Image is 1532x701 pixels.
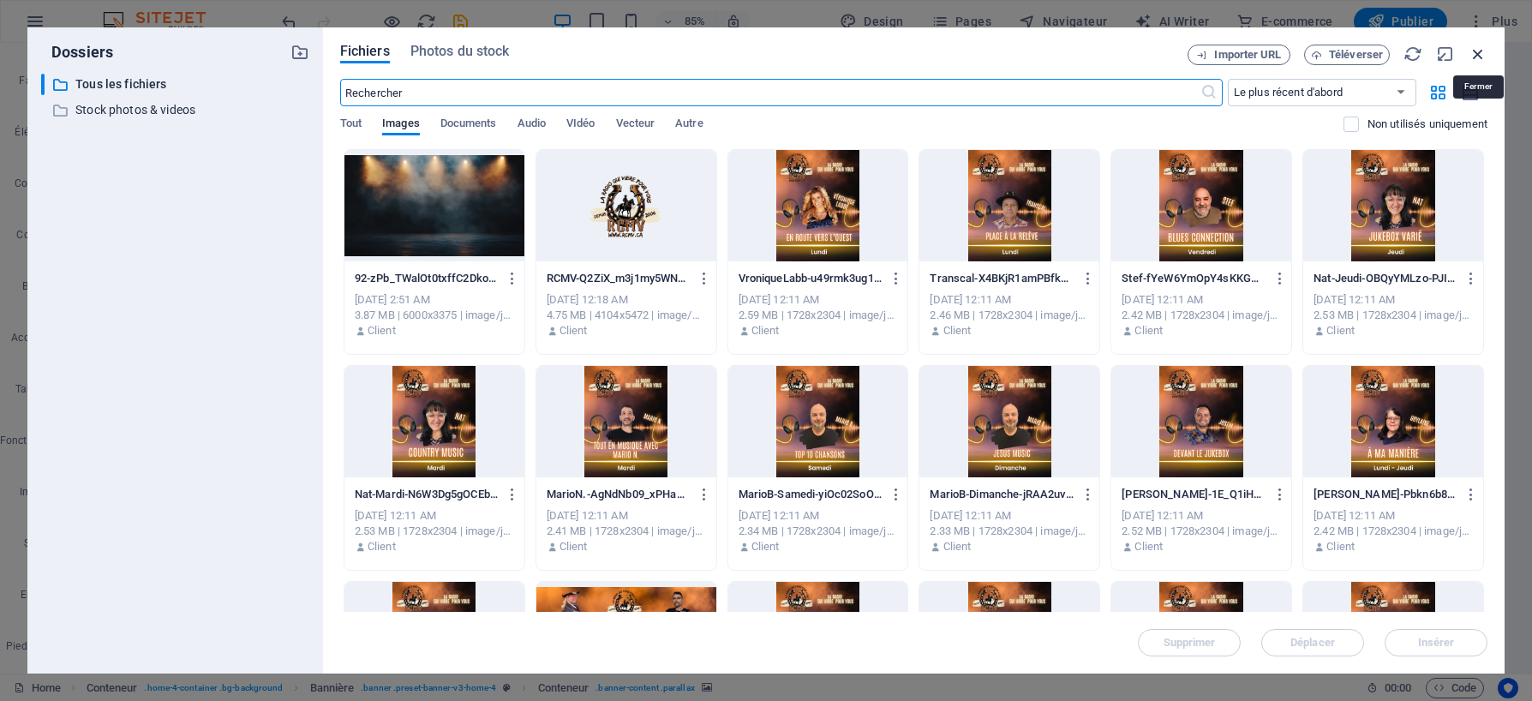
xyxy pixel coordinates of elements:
p: Justin-1E_Q1iHcoWOmYLtxwotNKA.jpg [1122,487,1265,502]
p: Client [943,539,972,554]
p: RCMV-Q2ZiX_m3j1my5WNaEk2Jpw.png [547,271,690,286]
p: Transcal-X4BKjR1amPBfkmfu3SgPPw.jpg [930,271,1073,286]
div: [DATE] 12:11 AM [930,292,1089,308]
p: VroniqueLabb-u49rmk3ug1TKUsE0uVcSdw.jpg [739,271,882,286]
p: Client [1134,323,1163,339]
p: Tous les fichiers [75,75,278,94]
span: Vecteur [616,113,655,137]
p: Affiche uniquement les fichiers non utilisés sur ce site web. Les fichiers ajoutés pendant cette ... [1367,117,1487,132]
div: 2.59 MB | 1728x2304 | image/jpeg [739,308,898,323]
p: Guylaine-ji-Pbkn6b8YEKSoCMKnu-A.jpg [1314,487,1457,502]
i: Réduire [1436,45,1455,63]
span: Documents [440,113,497,137]
div: 2.41 MB | 1728x2304 | image/jpeg [547,524,706,539]
div: [DATE] 12:11 AM [547,508,706,524]
p: Client [560,323,588,339]
span: Images [382,113,420,137]
p: Client [1326,323,1355,339]
p: Client [1134,539,1163,554]
div: [DATE] 12:11 AM [930,508,1089,524]
div: 2.53 MB | 1728x2304 | image/jpeg [355,524,514,539]
p: Client [368,323,396,339]
div: 2.42 MB | 1728x2304 | image/jpeg [1122,308,1281,323]
p: Client [1326,539,1355,554]
p: Client [368,539,396,554]
div: [DATE] 12:18 AM [547,292,706,308]
div: 2.42 MB | 1728x2304 | image/jpeg [1314,524,1473,539]
div: 2.53 MB | 1728x2304 | image/jpeg [1314,308,1473,323]
p: MarioB-Dimanche-jRAA2uvsJ1ArmgAuLHeGig.jpg [930,487,1073,502]
input: Rechercher [340,79,1200,106]
span: Téléverser [1329,50,1383,60]
span: Audio [518,113,546,137]
i: Créer un nouveau dossier [290,43,309,62]
p: MarioB-Samedi-yiOc02SoOLvi5NuP8yMyvA.jpg [739,487,882,502]
div: [DATE] 12:11 AM [739,508,898,524]
div: 2.46 MB | 1728x2304 | image/jpeg [930,308,1089,323]
p: Dossiers [41,41,113,63]
p: MarioN.-AgNdNb09_xPHadtFPokWlA.jpg [547,487,690,502]
p: Client [751,539,780,554]
p: Stock photos & videos [75,100,278,120]
div: [DATE] 12:11 AM [1314,292,1473,308]
div: [DATE] 12:11 AM [1122,508,1281,524]
div: [DATE] 12:11 AM [739,292,898,308]
span: Autre [675,113,703,137]
p: Stef-fYeW6YmOpY4sKKGH3QQUpg.jpg [1122,271,1265,286]
button: Importer URL [1188,45,1290,65]
p: Nat-Mardi-N6W3Dg5gOCEbU8yyaVbn5w.jpg [355,487,498,502]
span: Photos du stock [410,41,510,62]
span: Tout [340,113,362,137]
span: Fichiers [340,41,390,62]
div: [DATE] 12:11 AM [1122,292,1281,308]
div: [DATE] 12:11 AM [355,508,514,524]
span: VIdéo [566,113,595,137]
p: Client [560,539,588,554]
div: ​ [41,74,45,95]
i: Actualiser [1403,45,1422,63]
p: 92-zPb_TWalOt0txffC2Dkogw.jpg [355,271,498,286]
span: Importer URL [1214,50,1281,60]
div: 3.87 MB | 6000x3375 | image/jpeg [355,308,514,323]
div: 2.34 MB | 1728x2304 | image/jpeg [739,524,898,539]
div: 2.52 MB | 1728x2304 | image/jpeg [1122,524,1281,539]
div: Stock photos & videos [41,99,309,121]
div: [DATE] 2:51 AM [355,292,514,308]
div: 4.75 MB | 4104x5472 | image/png [547,308,706,323]
p: Client [751,323,780,339]
div: 2.33 MB | 1728x2304 | image/jpeg [930,524,1089,539]
p: Nat-Jeudi-OBQyYMLzo-PJIhFiX8LKSA.jpg [1314,271,1457,286]
a: Skip to main content [7,7,121,21]
p: Client [943,323,972,339]
button: Téléverser [1304,45,1390,65]
div: [DATE] 12:11 AM [1314,508,1473,524]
